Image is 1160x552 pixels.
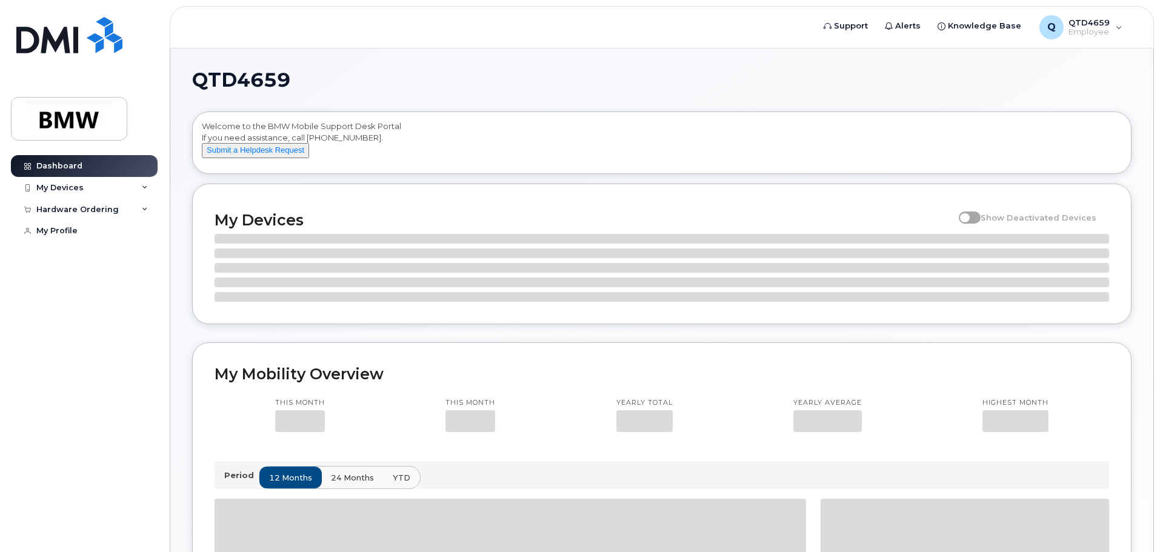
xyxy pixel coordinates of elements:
[215,365,1109,383] h2: My Mobility Overview
[959,206,968,216] input: Show Deactivated Devices
[981,213,1096,222] span: Show Deactivated Devices
[202,145,309,155] a: Submit a Helpdesk Request
[202,143,309,158] button: Submit a Helpdesk Request
[192,71,290,89] span: QTD4659
[275,398,325,408] p: This month
[616,398,673,408] p: Yearly total
[445,398,495,408] p: This month
[331,472,374,484] span: 24 months
[202,121,1122,169] div: Welcome to the BMW Mobile Support Desk Portal If you need assistance, call [PHONE_NUMBER].
[215,211,953,229] h2: My Devices
[793,398,862,408] p: Yearly average
[224,470,259,481] p: Period
[982,398,1048,408] p: Highest month
[393,472,410,484] span: YTD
